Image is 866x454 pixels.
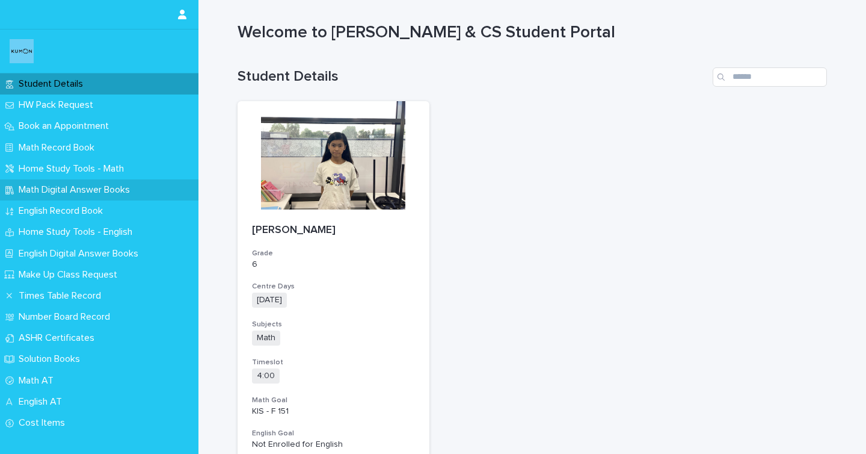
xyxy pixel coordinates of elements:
img: o6XkwfS7S2qhyeB9lxyF [10,39,34,63]
p: Solution Books [14,353,90,365]
input: Search [713,67,827,87]
p: [PERSON_NAME] [252,224,415,237]
p: 6 [252,260,415,270]
p: Book an Appointment [14,120,118,132]
p: Math Digital Answer Books [14,184,140,196]
h3: English Goal [252,429,415,438]
p: KIS - F 151 [252,406,415,417]
h3: Centre Days [252,282,415,291]
h3: Grade [252,249,415,258]
span: Math [252,331,280,346]
p: Not Enrolled for English [252,440,415,450]
p: ASHR Certificates [14,332,104,344]
p: English AT [14,396,72,408]
p: Home Study Tools - English [14,226,142,238]
p: Make Up Class Request [14,269,127,281]
p: English Digital Answer Books [14,248,148,260]
p: Math Record Book [14,142,104,154]
p: HW Pack Request [14,99,103,111]
h3: Math Goal [252,396,415,405]
p: Student Details [14,78,93,90]
p: Times Table Record [14,290,111,302]
p: Number Board Record [14,311,120,323]
p: Cost Items [14,417,75,429]
h3: Timeslot [252,358,415,367]
h1: Welcome to [PERSON_NAME] & CS Student Portal [238,23,827,43]
span: 4:00 [252,368,280,384]
p: Math AT [14,375,63,387]
span: [DATE] [252,293,287,308]
h3: Subjects [252,320,415,329]
p: English Record Book [14,205,112,217]
h1: Student Details [238,68,708,86]
p: Home Study Tools - Math [14,163,134,175]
